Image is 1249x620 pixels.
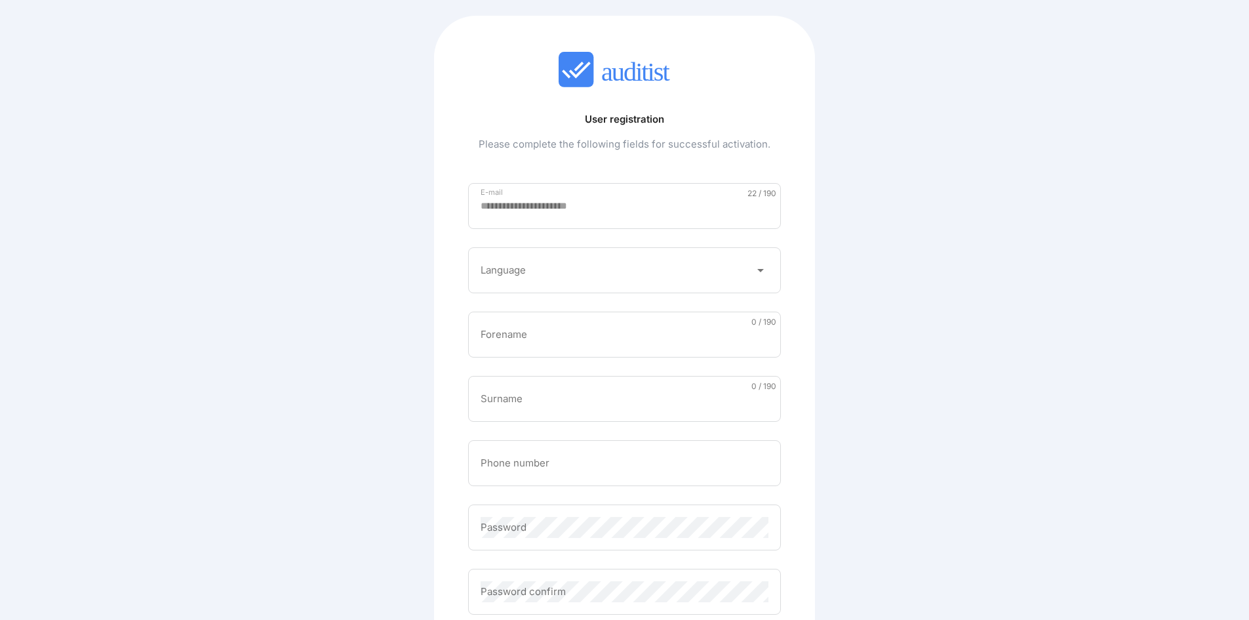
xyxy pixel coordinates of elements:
[481,517,769,538] input: Password
[753,262,768,278] i: arrow_drop_down
[457,112,793,137] h1: User registration
[481,581,769,602] input: Password confirm
[481,324,769,345] input: Forename
[479,138,770,151] p: Please complete the following fields for successful activation.
[481,388,769,409] input: Surname
[481,453,769,474] input: Phone number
